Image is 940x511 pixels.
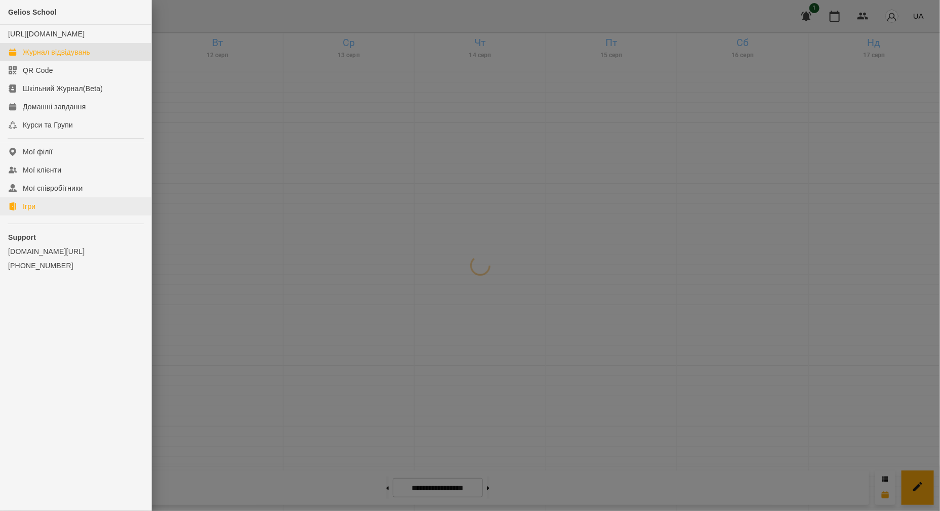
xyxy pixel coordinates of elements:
[23,65,53,75] div: QR Code
[8,246,143,257] a: [DOMAIN_NAME][URL]
[23,102,86,112] div: Домашні завдання
[8,261,143,271] a: [PHONE_NUMBER]
[23,201,35,211] div: Ігри
[23,165,61,175] div: Мої клієнти
[8,30,85,38] a: [URL][DOMAIN_NAME]
[23,120,73,130] div: Курси та Групи
[23,183,83,193] div: Мої співробітники
[23,83,103,94] div: Шкільний Журнал(Beta)
[8,8,57,16] span: Gelios School
[8,232,143,242] p: Support
[23,47,90,57] div: Журнал відвідувань
[23,147,53,157] div: Мої філії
